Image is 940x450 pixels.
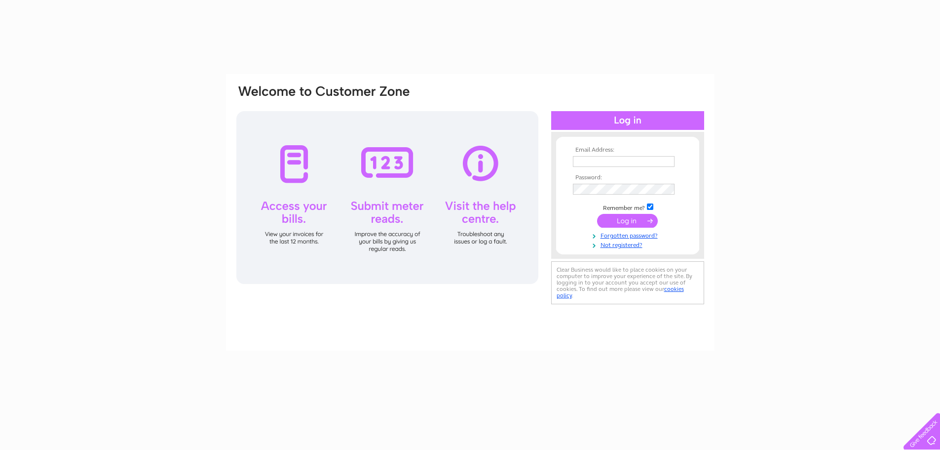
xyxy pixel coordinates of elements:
div: Clear Business would like to place cookies on your computer to improve your experience of the sit... [551,261,704,304]
th: Password: [570,174,685,181]
td: Remember me? [570,202,685,212]
th: Email Address: [570,147,685,154]
a: Forgotten password? [573,230,685,240]
a: Not registered? [573,240,685,249]
input: Submit [597,214,658,228]
a: cookies policy [557,286,684,299]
